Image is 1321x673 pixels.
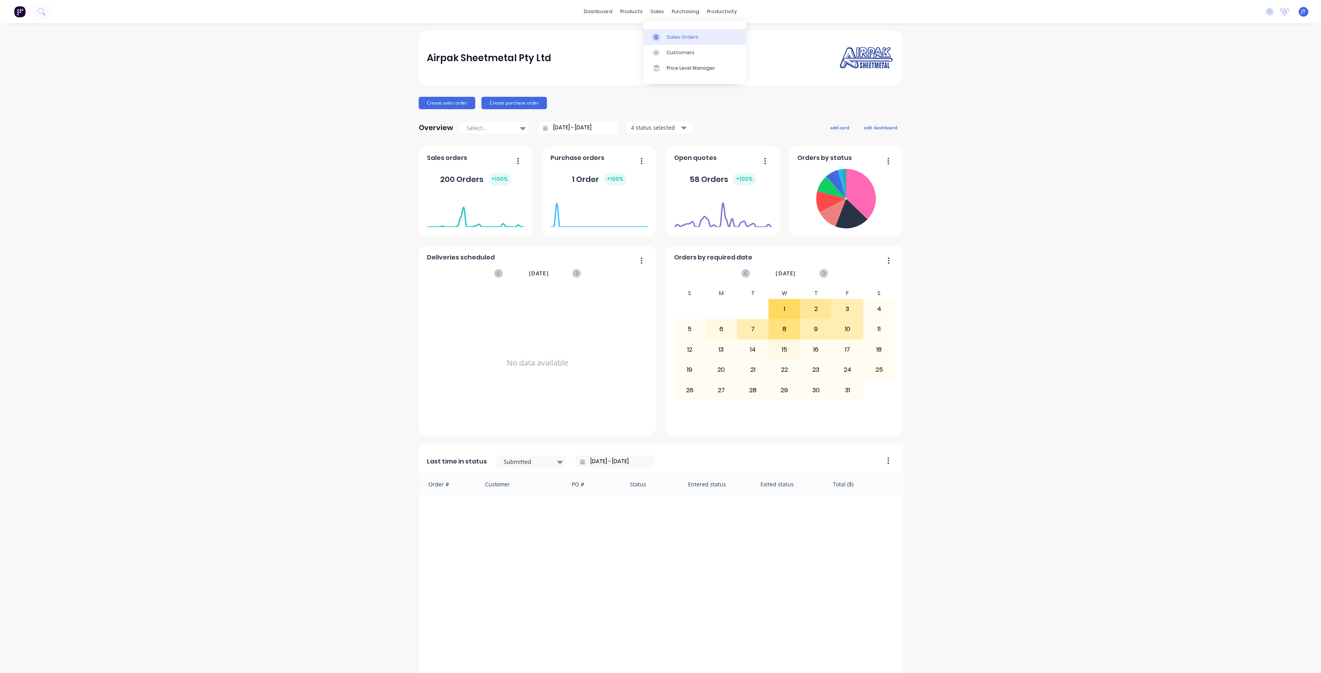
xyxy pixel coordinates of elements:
[863,288,895,299] div: S
[551,153,605,163] span: Purchase orders
[617,6,647,17] div: products
[864,360,895,379] div: 25
[482,97,547,109] button: Create purchase order
[864,299,895,319] div: 4
[769,360,800,379] div: 22
[477,474,564,494] div: Customer
[572,173,627,185] div: 1 Order
[674,153,717,163] span: Open quotes
[800,288,832,299] div: T
[680,474,753,494] div: Entered status
[733,173,756,185] div: + 100 %
[832,319,863,339] div: 10
[832,288,863,299] div: F
[690,173,756,185] div: 58 Orders
[706,340,737,359] div: 13
[706,380,737,400] div: 27
[674,340,705,359] div: 12
[622,474,680,494] div: Status
[631,124,680,132] div: 4 status selected
[798,153,852,163] span: Orders by status
[427,50,552,66] div: Airpak Sheetmetal Pty Ltd
[427,457,487,466] span: Last time in status
[832,340,863,359] div: 17
[440,173,511,185] div: 200 Orders
[738,340,769,359] div: 14
[801,380,832,400] div: 30
[674,319,705,339] div: 5
[627,122,693,134] button: 4 status selected
[801,319,832,339] div: 9
[769,380,800,400] div: 29
[580,6,617,17] a: dashboard
[825,474,903,494] div: Total ($)
[419,474,477,494] div: Order #
[776,269,796,278] span: [DATE]
[864,319,895,339] div: 11
[705,288,737,299] div: M
[564,474,622,494] div: PO #
[674,253,753,262] span: Orders by required date
[738,380,769,400] div: 28
[839,46,894,70] img: Airpak Sheetmetal Pty Ltd
[737,288,769,299] div: T
[643,29,746,45] a: Sales Orders
[667,65,715,72] div: Price Level Manager
[753,474,825,494] div: Exited status
[706,319,737,339] div: 6
[769,299,800,319] div: 1
[604,173,627,185] div: + 100 %
[667,34,698,41] div: Sales Orders
[769,319,800,339] div: 8
[674,380,705,400] div: 26
[419,120,453,136] div: Overview
[529,269,549,278] span: [DATE]
[801,360,832,379] div: 23
[859,122,902,132] button: edit dashboard
[832,380,863,400] div: 31
[427,153,468,163] span: Sales orders
[738,319,769,339] div: 7
[801,299,832,319] div: 2
[825,122,854,132] button: add card
[488,173,511,185] div: + 100 %
[643,45,746,60] a: Customers
[832,360,863,379] div: 24
[643,60,746,76] a: Price Level Manager
[674,288,706,299] div: S
[738,360,769,379] div: 21
[647,6,668,17] div: sales
[801,340,832,359] div: 16
[1302,8,1306,15] span: JT
[674,360,705,379] div: 19
[668,6,704,17] div: purchasing
[419,97,475,109] button: Create sales order
[706,360,737,379] div: 20
[704,6,741,17] div: productivity
[864,340,895,359] div: 18
[769,288,800,299] div: W
[585,456,652,467] input: Filter by date
[769,340,800,359] div: 15
[14,6,26,17] img: Factory
[427,288,648,438] div: No data available
[832,299,863,319] div: 3
[667,49,695,56] div: Customers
